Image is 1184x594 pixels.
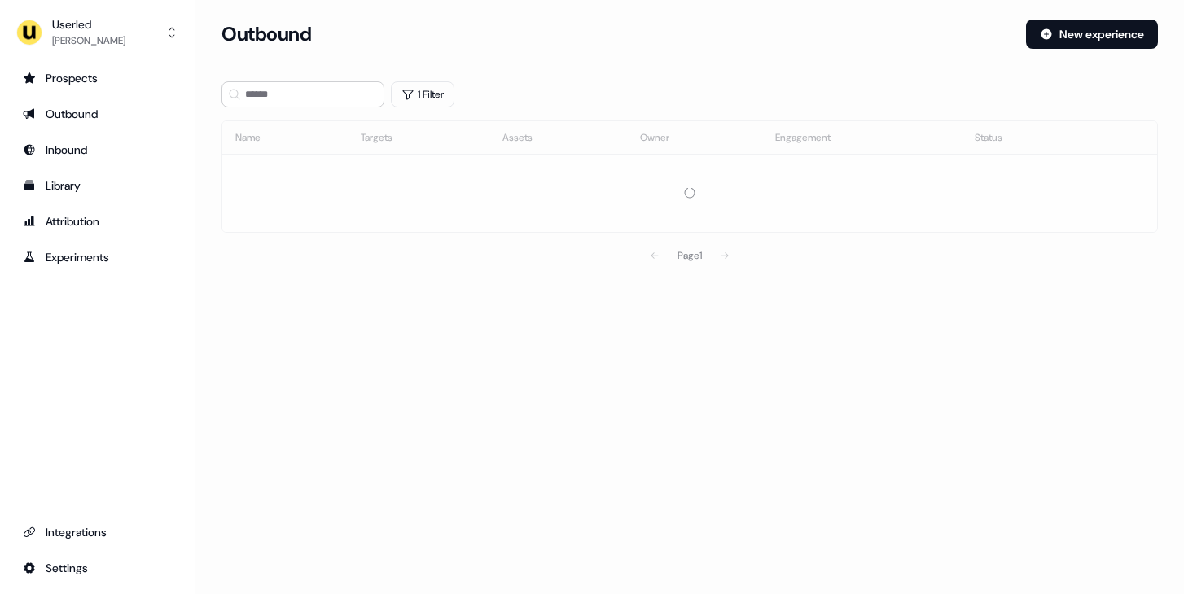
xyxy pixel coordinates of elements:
a: Go to prospects [13,65,182,91]
div: Outbound [23,106,172,122]
a: Go to integrations [13,555,182,581]
a: Go to experiments [13,244,182,270]
a: Go to integrations [13,519,182,545]
div: Attribution [23,213,172,229]
div: [PERSON_NAME] [52,33,125,49]
div: Experiments [23,249,172,265]
button: New experience [1026,20,1158,49]
a: Go to attribution [13,208,182,234]
a: Go to outbound experience [13,101,182,127]
div: Library [23,177,172,194]
button: Userled[PERSON_NAME] [13,13,182,52]
div: Inbound [23,142,172,158]
div: Userled [52,16,125,33]
div: Settings [23,560,172,576]
a: Go to Inbound [13,137,182,163]
h3: Outbound [221,22,311,46]
div: Integrations [23,524,172,540]
div: Prospects [23,70,172,86]
button: 1 Filter [391,81,454,107]
a: Go to templates [13,173,182,199]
